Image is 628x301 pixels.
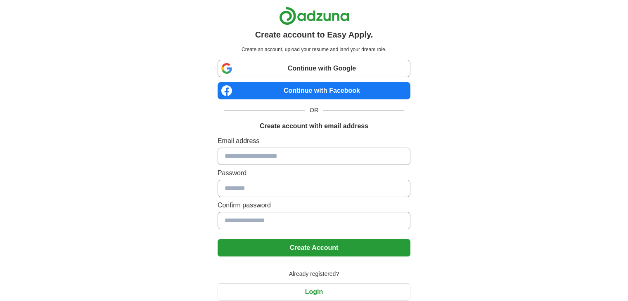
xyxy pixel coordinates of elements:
button: Login [218,283,410,301]
label: Email address [218,136,410,146]
h1: Create account with email address [260,121,368,131]
button: Create Account [218,239,410,256]
span: OR [305,106,323,115]
label: Confirm password [218,200,410,210]
p: Create an account, upload your resume and land your dream role. [219,46,409,53]
label: Password [218,168,410,178]
h1: Create account to Easy Apply. [255,28,373,41]
a: Login [218,288,410,295]
span: Already registered? [284,270,344,278]
a: Continue with Facebook [218,82,410,99]
img: Adzuna logo [279,7,349,25]
a: Continue with Google [218,60,410,77]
